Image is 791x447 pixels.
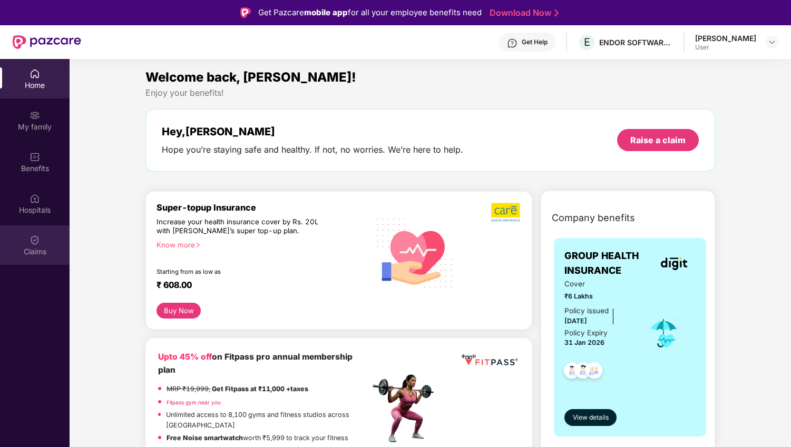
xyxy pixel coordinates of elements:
[167,385,210,393] del: MRP ₹19,999,
[157,280,359,292] div: ₹ 608.00
[30,110,40,121] img: svg+xml;base64,PHN2ZyB3aWR0aD0iMjAiIGhlaWdodD0iMjAiIHZpZXdCb3g9IjAgMCAyMCAyMCIgZmlsbD0ibm9uZSIgeG...
[559,359,585,385] img: svg+xml;base64,PHN2ZyB4bWxucz0iaHR0cDovL3d3dy53My5vcmcvMjAwMC9zdmciIHdpZHRoPSI0OC45NDMiIGhlaWdodD...
[157,241,363,248] div: Know more
[573,413,609,423] span: View details
[167,399,221,405] a: Fitpass gym near you
[768,38,776,46] img: svg+xml;base64,PHN2ZyBpZD0iRHJvcGRvd24tMzJ4MzIiIHhtbG5zPSJodHRwOi8vd3d3LnczLm9yZy8yMDAwL3N2ZyIgd2...
[369,372,443,445] img: fpp.png
[158,352,212,362] b: Upto 45% off
[369,206,461,299] img: svg+xml;base64,PHN2ZyB4bWxucz0iaHR0cDovL3d3dy53My5vcmcvMjAwMC9zdmciIHhtbG5zOnhsaW5rPSJodHRwOi8vd3...
[212,385,308,393] strong: Get Fitpass at ₹11,000 +taxes
[507,38,517,48] img: svg+xml;base64,PHN2ZyBpZD0iSGVscC0zMngzMiIgeG1sbnM9Imh0dHA6Ly93d3cudzMub3JnLzIwMDAvc3ZnIiB3aWR0aD...
[195,242,201,248] span: right
[695,43,756,52] div: User
[167,434,243,442] strong: Free Noise smartwatch
[554,7,559,18] img: Stroke
[13,35,81,49] img: New Pazcare Logo
[30,152,40,162] img: svg+xml;base64,PHN2ZyBpZD0iQmVuZWZpdHMiIHhtbG5zPSJodHRwOi8vd3d3LnczLm9yZy8yMDAwL3N2ZyIgd2lkdGg9Ij...
[695,33,756,43] div: [PERSON_NAME]
[647,316,681,351] img: icon
[158,352,353,374] b: on Fitpass pro annual membership plan
[564,327,608,339] div: Policy Expiry
[166,410,369,430] p: Unlimited access to 8,100 gyms and fitness studios across [GEOGRAPHIC_DATA]
[240,7,251,18] img: Logo
[564,291,632,302] span: ₹6 Lakhs
[162,125,463,138] div: Hey, [PERSON_NAME]
[661,257,687,270] img: insurerLogo
[552,211,635,225] span: Company benefits
[145,87,715,98] div: Enjoy your benefits!
[564,249,652,279] span: GROUP HEALTH INSURANCE
[584,36,590,48] span: E
[581,359,607,385] img: svg+xml;base64,PHN2ZyB4bWxucz0iaHR0cDovL3d3dy53My5vcmcvMjAwMC9zdmciIHdpZHRoPSI0OC45NDMiIGhlaWdodD...
[157,268,325,275] div: Starting from as low as
[564,279,632,290] span: Cover
[490,7,555,18] a: Download Now
[30,235,40,245] img: svg+xml;base64,PHN2ZyBpZD0iQ2xhaW0iIHhtbG5zPSJodHRwOi8vd3d3LnczLm9yZy8yMDAwL3N2ZyIgd2lkdGg9IjIwIi...
[599,37,673,47] div: ENDOR SOFTWARE PRIVATE LIMITED
[564,305,609,316] div: Policy issued
[630,134,686,146] div: Raise a claim
[162,144,463,155] div: Hope you’re staying safe and healthy. If not, no worries. We’re here to help.
[522,38,548,46] div: Get Help
[304,7,348,17] strong: mobile app
[570,359,596,385] img: svg+xml;base64,PHN2ZyB4bWxucz0iaHR0cDovL3d3dy53My5vcmcvMjAwMC9zdmciIHdpZHRoPSI0OC45NDMiIGhlaWdodD...
[564,409,617,426] button: View details
[30,68,40,79] img: svg+xml;base64,PHN2ZyBpZD0iSG9tZSIgeG1sbnM9Imh0dHA6Ly93d3cudzMub3JnLzIwMDAvc3ZnIiB3aWR0aD0iMjAiIG...
[145,69,356,85] span: Welcome back, [PERSON_NAME]!
[491,202,521,222] img: b5dec4f62d2307b9de63beb79f102df3.png
[30,193,40,204] img: svg+xml;base64,PHN2ZyBpZD0iSG9zcGl0YWxzIiB4bWxucz0iaHR0cDovL3d3dy53My5vcmcvMjAwMC9zdmciIHdpZHRoPS...
[460,351,520,370] img: fppp.png
[157,303,201,319] button: Buy Now
[258,6,482,19] div: Get Pazcare for all your employee benefits need
[564,317,587,325] span: [DATE]
[157,217,324,236] div: Increase your health insurance cover by Rs. 20L with [PERSON_NAME]’s super top-up plan.
[157,202,369,213] div: Super-topup Insurance
[564,339,604,346] span: 31 Jan 2026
